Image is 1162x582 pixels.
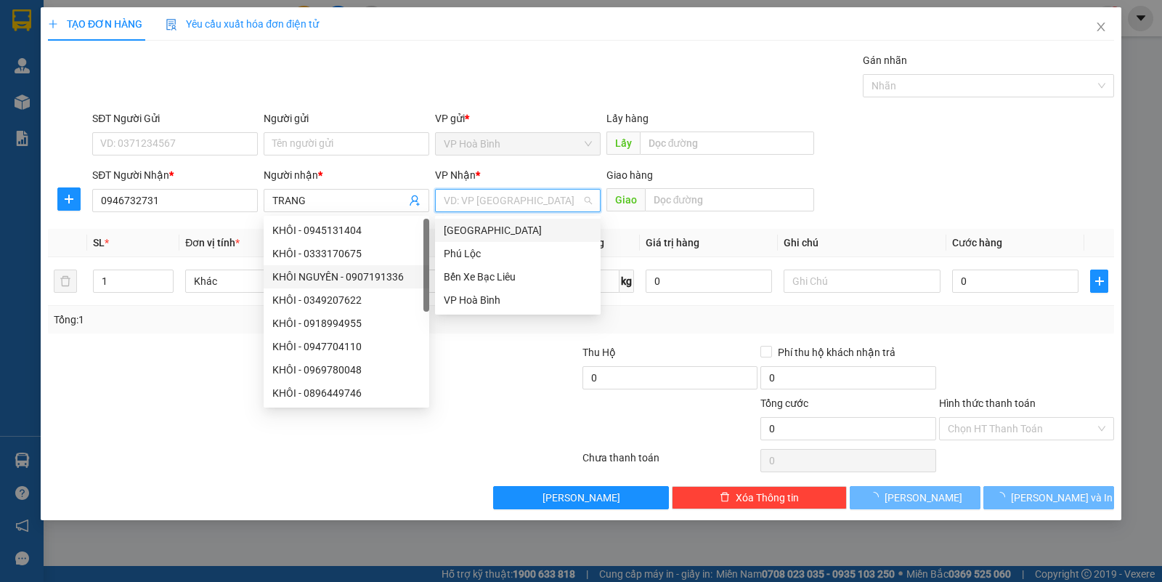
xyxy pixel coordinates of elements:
[435,169,476,181] span: VP Nhận
[672,486,847,509] button: deleteXóa Thông tin
[264,110,429,126] div: Người gửi
[272,222,420,238] div: KHÔI - 0945131404
[581,450,759,475] div: Chưa thanh toán
[444,269,592,285] div: Bến Xe Bạc Liêu
[850,486,980,509] button: [PERSON_NAME]
[784,270,940,293] input: Ghi Chú
[778,229,946,257] th: Ghi chú
[93,237,105,248] span: SL
[264,381,429,405] div: KHÔI - 0896449746
[939,397,1036,409] label: Hình thức thanh toán
[264,335,429,358] div: KHÔI - 0947704110
[272,339,420,355] div: KHÔI - 0947704110
[264,312,429,335] div: KHÔI - 0918994955
[7,32,277,50] li: 995 [PERSON_NAME]
[272,269,420,285] div: KHÔI NGUYÊN - 0907191336
[606,188,645,211] span: Giao
[354,270,511,293] input: VD: Bàn, Ghế
[983,486,1114,509] button: [PERSON_NAME] và In
[863,54,907,66] label: Gán nhãn
[166,18,319,30] span: Yêu cầu xuất hóa đơn điện tử
[646,270,772,293] input: 0
[264,219,429,242] div: KHÔI - 0945131404
[736,490,799,506] span: Xóa Thông tin
[720,492,730,504] span: delete
[84,9,193,28] b: Nhà Xe Hà My
[58,193,80,205] span: plus
[646,237,699,248] span: Giá trị hàng
[995,492,1011,502] span: loading
[185,237,240,248] span: Đơn vị tính
[48,18,142,30] span: TẠO ĐƠN HÀNG
[543,490,620,506] span: [PERSON_NAME]
[772,344,901,360] span: Phí thu hộ khách nhận trả
[264,265,429,288] div: KHÔI NGUYÊN - 0907191336
[606,132,640,155] span: Lấy
[1090,270,1108,293] button: plus
[760,397,808,409] span: Tổng cước
[92,110,258,126] div: SĐT Người Gửi
[48,19,58,29] span: plus
[435,265,601,288] div: Bến Xe Bạc Liêu
[952,237,1002,248] span: Cước hàng
[84,35,95,47] span: environment
[645,188,815,211] input: Dọc đường
[54,312,450,328] div: Tổng: 1
[54,270,77,293] button: delete
[435,110,601,126] div: VP gửi
[409,195,420,206] span: user-add
[264,242,429,265] div: KHÔI - 0333170675
[640,132,815,155] input: Dọc đường
[92,167,258,183] div: SĐT Người Nhận
[57,187,81,211] button: plus
[272,292,420,308] div: KHÔI - 0349207622
[194,270,333,292] span: Khác
[272,362,420,378] div: KHÔI - 0969780048
[444,292,592,308] div: VP Hoà Bình
[435,242,601,265] div: Phú Lộc
[1081,7,1121,48] button: Close
[272,385,420,401] div: KHÔI - 0896449746
[885,490,962,506] span: [PERSON_NAME]
[444,133,592,155] span: VP Hoà Bình
[272,315,420,331] div: KHÔI - 0918994955
[264,167,429,183] div: Người nhận
[582,347,616,358] span: Thu Hộ
[606,113,649,124] span: Lấy hàng
[444,222,592,238] div: [GEOGRAPHIC_DATA]
[264,358,429,381] div: KHÔI - 0969780048
[84,53,95,65] span: phone
[435,219,601,242] div: Sài Gòn
[619,270,634,293] span: kg
[272,246,420,262] div: KHÔI - 0333170675
[606,169,653,181] span: Giao hàng
[493,486,668,509] button: [PERSON_NAME]
[435,288,601,312] div: VP Hoà Bình
[1095,21,1107,33] span: close
[264,288,429,312] div: KHÔI - 0349207622
[444,246,592,262] div: Phú Lộc
[166,19,177,31] img: icon
[7,50,277,68] li: 0946 508 595
[1091,275,1108,287] span: plus
[1011,490,1113,506] span: [PERSON_NAME] và In
[7,91,168,115] b: GỬI : VP Hoà Bình
[869,492,885,502] span: loading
